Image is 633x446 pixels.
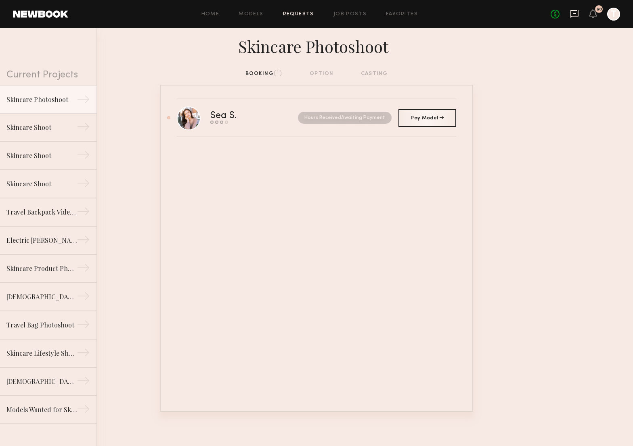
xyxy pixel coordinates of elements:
div: → [77,402,90,419]
span: Pay Model [411,116,444,121]
div: Skincare Lifestyle Shoot [6,348,77,358]
div: Skincare Photoshoot [160,35,473,56]
div: Travel Bag Photoshoot [6,320,77,330]
a: T [607,8,620,21]
div: → [77,205,90,221]
div: → [77,346,90,362]
div: → [77,318,90,334]
a: Favorites [386,12,418,17]
div: Travel Backpack Video Shoot [6,207,77,217]
div: → [77,233,90,249]
a: Pay Model [398,109,456,127]
div: Skincare Product Photoshoot [6,264,77,273]
div: → [77,148,90,165]
div: Electric [PERSON_NAME] Shoot [6,236,77,245]
a: Models [239,12,263,17]
div: Models Wanted for Skincare Themed Product Shoot [6,405,77,415]
div: [DEMOGRAPHIC_DATA] Models Wanted for Electric Razor Shoot [6,292,77,302]
div: → [77,93,90,109]
div: Skincare Shoot [6,151,77,160]
div: [DEMOGRAPHIC_DATA] Models Wanted for Skincare Lifestyle Photoshoot [6,377,77,386]
div: → [77,120,90,136]
div: → [77,290,90,306]
a: Job Posts [333,12,367,17]
div: Skincare Shoot [6,179,77,189]
a: Home [201,12,220,17]
div: Skincare Shoot [6,123,77,132]
div: → [77,374,90,390]
a: Requests [283,12,314,17]
div: Sea S. [210,111,267,121]
a: Sea S.Hours ReceivedAwaiting Payment [177,99,456,137]
div: 60 [596,7,602,12]
nb-request-status: Hours Received Awaiting Payment [298,112,392,124]
div: → [77,261,90,277]
div: → [77,177,90,193]
div: Skincare Photoshoot [6,95,77,104]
